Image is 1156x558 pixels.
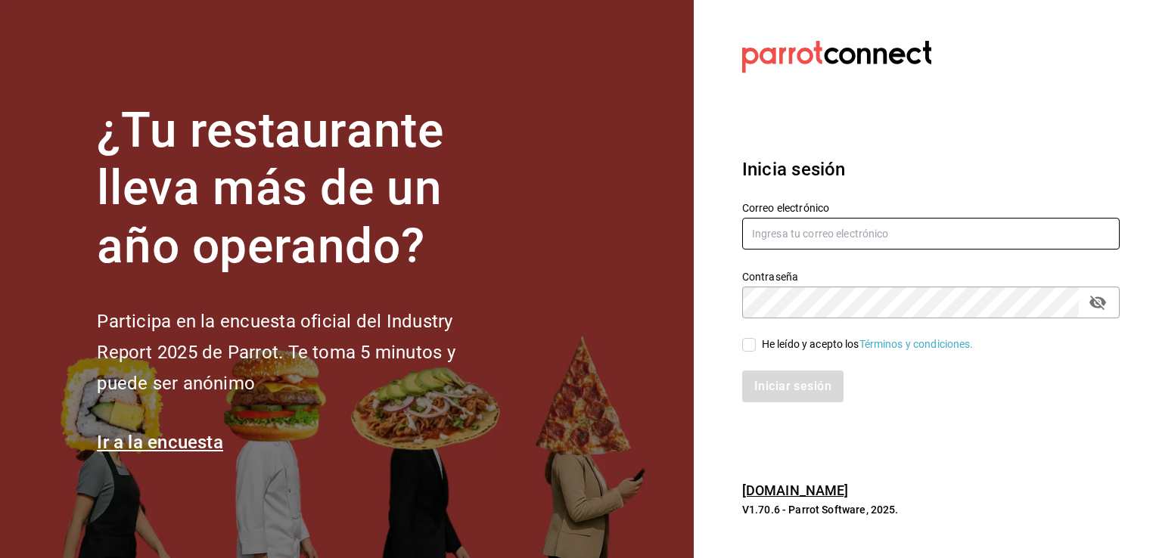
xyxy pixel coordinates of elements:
[97,102,505,276] h1: ¿Tu restaurante lleva más de un año operando?
[742,202,1120,212] label: Correo electrónico
[762,336,974,352] div: He leído y acepto los
[742,218,1120,250] input: Ingresa tu correo electrónico
[1085,290,1111,315] button: passwordField
[859,338,974,350] a: Términos y condiciones.
[742,271,1120,281] label: Contraseña
[97,306,505,398] h2: Participa en la encuesta oficial del Industry Report 2025 de Parrot. Te toma 5 minutos y puede se...
[742,482,849,498] a: [DOMAIN_NAME]
[742,156,1120,183] h3: Inicia sesión
[97,432,223,453] a: Ir a la encuesta
[742,502,1120,517] p: V1.70.6 - Parrot Software, 2025.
